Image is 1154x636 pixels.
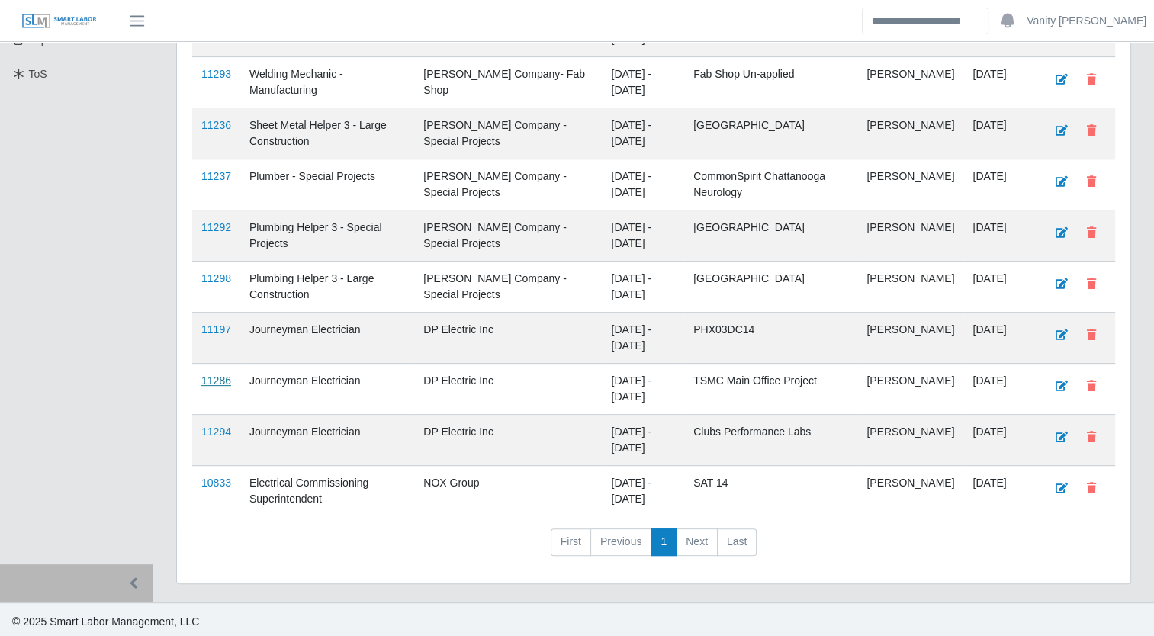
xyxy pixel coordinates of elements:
td: [PERSON_NAME] [857,262,963,313]
td: TSMC Main Office Project [684,364,857,415]
td: [PERSON_NAME] [857,108,963,159]
td: Fab Shop Un-applied [684,57,857,108]
a: 10833 [201,477,231,489]
a: 11236 [201,119,231,131]
a: Vanity [PERSON_NAME] [1027,13,1146,29]
td: [PERSON_NAME] Company - Special Projects [414,210,602,262]
td: [DATE] - [DATE] [602,262,684,313]
a: 11298 [201,272,231,284]
td: [DATE] - [DATE] [602,415,684,466]
td: [DATE] - [DATE] [602,159,684,210]
td: [DATE] [963,108,1037,159]
input: Search [862,8,988,34]
a: 11293 [201,68,231,80]
a: 11237 [201,170,231,182]
td: Welding Mechanic - Manufacturing [240,57,414,108]
td: [DATE] - [DATE] [602,364,684,415]
td: [DATE] - [DATE] [602,313,684,364]
a: 1 [651,528,677,556]
td: [DATE] - [DATE] [602,108,684,159]
td: [GEOGRAPHIC_DATA] [684,108,857,159]
td: [DATE] [963,466,1037,517]
td: Clubs Performance Labs [684,415,857,466]
td: [GEOGRAPHIC_DATA] [684,210,857,262]
td: CommonSpirit Chattanooga Neurology [684,159,857,210]
td: Sheet Metal Helper 3 - Large Construction [240,108,414,159]
img: SLM Logo [21,13,98,30]
a: 11286 [201,374,231,387]
td: [PERSON_NAME] [857,313,963,364]
td: [PERSON_NAME] Company - Special Projects [414,108,602,159]
span: © 2025 Smart Labor Management, LLC [12,615,199,628]
td: [DATE] [963,210,1037,262]
td: Plumbing Helper 3 - Large Construction [240,262,414,313]
td: NOX Group [414,466,602,517]
td: [DATE] - [DATE] [602,466,684,517]
td: [PERSON_NAME] [857,210,963,262]
td: [PERSON_NAME] Company - Special Projects [414,262,602,313]
a: 11294 [201,426,231,438]
td: [DATE] [963,313,1037,364]
td: Electrical Commissioning Superintendent [240,466,414,517]
td: [DATE] - [DATE] [602,210,684,262]
td: SAT 14 [684,466,857,517]
td: [GEOGRAPHIC_DATA] [684,262,857,313]
td: [PERSON_NAME] [857,364,963,415]
td: [DATE] - [DATE] [602,57,684,108]
td: [DATE] [963,262,1037,313]
td: Journeyman Electrician [240,313,414,364]
td: [DATE] [963,415,1037,466]
td: [DATE] [963,364,1037,415]
td: [PERSON_NAME] [857,159,963,210]
td: [PERSON_NAME] [857,57,963,108]
td: [PERSON_NAME] [857,415,963,466]
a: 11197 [201,323,231,336]
td: Plumbing Helper 3 - Special Projects [240,210,414,262]
td: Journeyman Electrician [240,415,414,466]
td: DP Electric Inc [414,415,602,466]
td: DP Electric Inc [414,313,602,364]
td: DP Electric Inc [414,364,602,415]
td: [DATE] [963,159,1037,210]
td: PHX03DC14 [684,313,857,364]
td: [PERSON_NAME] Company - Special Projects [414,159,602,210]
nav: pagination [192,528,1115,568]
td: [DATE] [963,57,1037,108]
span: ToS [29,68,47,80]
a: 11292 [201,221,231,233]
td: [PERSON_NAME] [857,466,963,517]
td: Journeyman Electrician [240,364,414,415]
td: [PERSON_NAME] Company- Fab Shop [414,57,602,108]
td: Plumber - Special Projects [240,159,414,210]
